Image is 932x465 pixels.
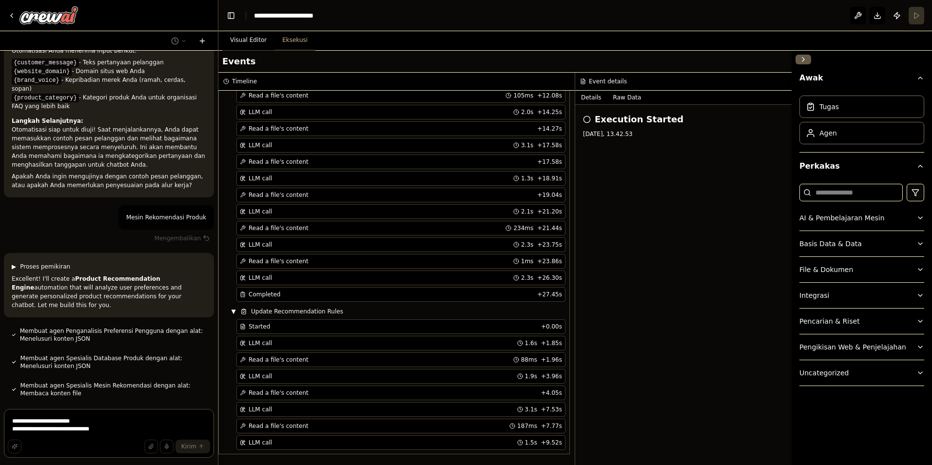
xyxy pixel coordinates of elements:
[513,224,533,232] span: 234ms
[796,55,811,64] button: Collapse right sidebar
[799,239,862,249] div: Basis Data & Data
[799,153,924,180] button: Perkakas
[537,125,562,133] span: + 14.27s
[12,94,79,102] code: {product_category}
[799,360,924,386] button: Uncategorized
[799,334,924,360] button: Pengikisan Web & Penjelajahan
[232,77,257,85] h3: Timeline
[249,224,309,232] span: Read a file's content
[799,92,924,152] div: Awak
[537,224,562,232] span: + 21.44s
[521,174,533,182] span: 1.3s
[537,108,562,116] span: + 14.25s
[525,406,537,413] span: 3.1s
[144,440,158,453] button: Upload files
[12,58,79,67] code: {customer_message}
[167,35,191,47] button: Switch to previous chat
[160,440,174,453] button: Click to speak your automation idea
[12,77,185,92] font: - Kepribadian merek Anda (ramah, cerdas, sopan)
[799,231,924,256] button: Basis Data & Data
[541,389,562,397] span: + 4.05s
[799,265,853,274] div: File & Dokumen
[537,92,562,99] span: + 12.08s
[222,55,255,68] h2: Events
[525,439,537,446] span: 1.5s
[537,241,562,249] span: + 23.75s
[249,158,309,166] span: Read a file's content
[12,76,61,85] code: {brand_voice}
[799,68,924,92] button: Awak
[521,274,533,282] span: 2.3s
[537,174,562,182] span: + 18.91s
[525,339,537,347] span: 1.6s
[224,9,238,22] button: Hide left sidebar
[12,275,160,291] strong: Product Recommendation Engine
[249,208,272,215] span: LLM call
[517,422,537,430] span: 187ms
[249,257,309,265] span: Read a file's content
[249,191,309,199] span: Read a file's content
[79,59,164,66] font: - Teks pertanyaan pelanggan
[249,439,272,446] span: LLM call
[20,263,70,271] span: Proses pemikiran
[799,316,860,326] div: Pencarian & Riset
[126,213,206,222] p: Mesin Rekomendasi Produk
[175,440,210,453] button: Kirim
[249,422,309,430] span: Read a file's content
[12,67,72,76] code: {website_domain}
[819,102,839,112] div: Tugas
[249,174,272,182] span: LLM call
[249,291,280,298] span: Completed
[541,339,562,347] span: + 1.85s
[274,30,315,51] button: Eksekusi
[799,180,924,394] div: Perkakas
[799,257,924,282] button: File & Dokumen
[249,92,309,99] span: Read a file's content
[819,128,837,138] div: Agen
[20,382,206,397] span: Membuat agen Spesialis Mesin Rekomendasi dengan alat: Membaca konten file
[12,172,206,190] p: Apakah Anda ingin mengujinya dengan contoh pesan pelanggan, atau apakah Anda memerlukan penyesuai...
[231,308,236,315] span: ▼
[249,141,272,149] span: LLM call
[521,356,537,364] span: 88ms
[249,372,272,380] span: LLM call
[799,72,823,84] font: Awak
[799,213,885,223] div: AI & Pembelajaran Mesin
[799,205,924,231] button: AI & Pembelajaran Mesin
[222,30,274,51] button: Visual Editor
[12,125,206,169] p: Otomatisasi siap untuk diuji! Saat menjalankannya, Anda dapat memasukkan contoh pesan pelanggan d...
[249,108,272,116] span: LLM call
[537,158,562,166] span: + 17.58s
[521,208,533,215] span: 2.1s
[181,443,196,450] span: Kirim
[541,323,562,330] span: + 0.00s
[249,339,272,347] span: LLM call
[254,11,340,20] nav: breadcrumb
[194,35,210,47] button: Start a new chat
[12,263,16,271] span: ▶
[20,354,206,370] span: Membuat agen Spesialis Database Produk dengan alat: Menelusuri konten JSON
[525,372,537,380] span: 1.9s
[249,323,270,330] span: Started
[12,117,83,124] strong: Langkah Selanjutnya:
[537,191,562,199] span: + 19.04s
[575,91,607,104] button: Details
[537,141,562,149] span: + 17.58s
[249,389,309,397] span: Read a file's content
[788,51,796,465] button: Toggle Sidebar
[537,274,562,282] span: + 26.30s
[537,208,562,215] span: + 21.20s
[595,113,683,126] h2: Execution Started
[12,46,206,55] p: Otomatisasi Anda menerima input berikut:
[799,368,849,378] div: Uncategorized
[8,440,21,453] button: Improve this prompt
[541,406,562,413] span: + 7.53s
[72,68,145,75] font: - Domain situs web Anda
[249,406,272,413] span: LLM call
[537,257,562,265] span: + 23.86s
[541,372,562,380] span: + 3.96s
[249,356,309,364] span: Read a file's content
[249,274,272,282] span: LLM call
[12,94,197,110] font: - Kategori produk Anda untuk organisasi FAQ yang lebih baik
[12,274,206,310] p: Excellent! I'll create a automation that will analyze user preferences and generate personalized ...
